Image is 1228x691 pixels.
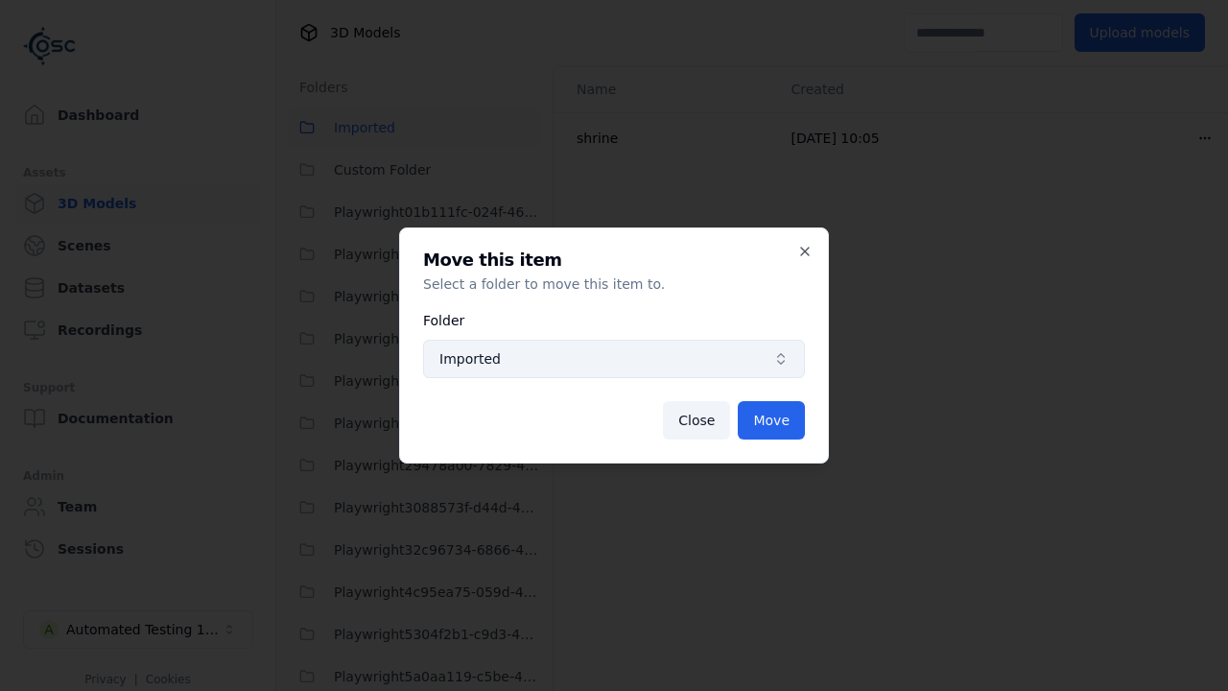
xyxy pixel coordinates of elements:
[423,274,805,294] p: Select a folder to move this item to.
[423,313,464,328] label: Folder
[663,401,730,440] button: Close
[738,401,805,440] button: Move
[423,251,805,269] h2: Move this item
[439,349,766,369] span: Imported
